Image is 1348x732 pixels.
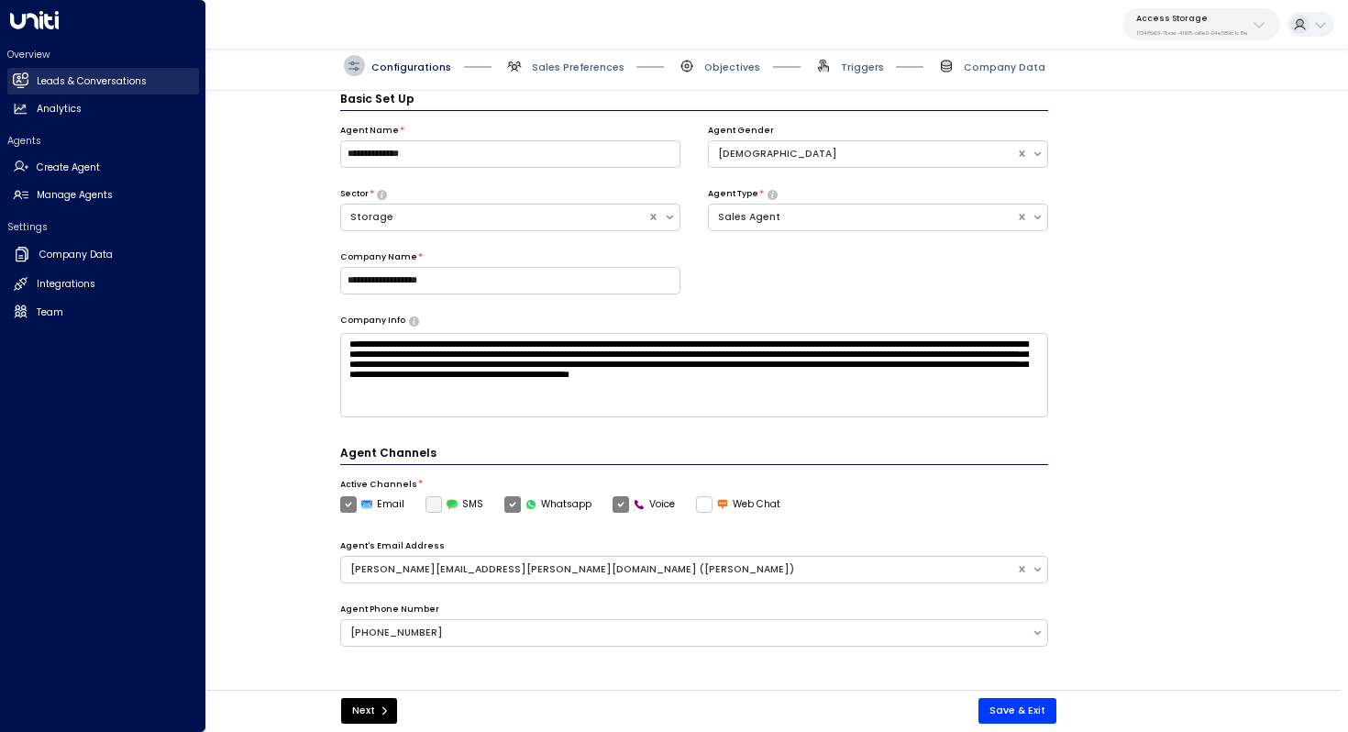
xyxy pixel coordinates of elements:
[340,479,417,492] label: Active Channels
[371,61,451,74] span: Configurations
[7,272,199,298] a: Integrations
[340,251,417,264] label: Company Name
[708,188,758,201] label: Agent Type
[425,496,484,513] div: To activate this channel, please go to the Integrations page
[37,277,95,292] h2: Integrations
[978,698,1056,724] button: Save & Exit
[340,315,405,327] label: Company Info
[350,626,1022,640] div: [PHONE_NUMBER]
[718,147,1007,161] div: [DEMOGRAPHIC_DATA]
[340,188,369,201] label: Sector
[704,61,760,74] span: Objectives
[7,96,199,123] a: Analytics
[7,134,199,148] h2: Agents
[340,91,1049,111] h3: Basic Set Up
[7,183,199,209] a: Manage Agents
[340,604,439,616] label: Agent Phone Number
[377,190,387,199] button: Select whether your copilot will handle inquiries directly from leads or from brokers representin...
[340,496,405,513] label: Email
[350,562,1007,577] div: [PERSON_NAME][EMAIL_ADDRESS][PERSON_NAME][DOMAIN_NAME] ([PERSON_NAME])
[340,540,445,553] label: Agent's Email Address
[37,74,147,89] h2: Leads & Conversations
[708,125,774,138] label: Agent Gender
[37,102,82,116] h2: Analytics
[7,299,199,326] a: Team
[340,445,1049,465] h4: Agent Channels
[718,210,1007,225] div: Sales Agent
[37,188,113,203] h2: Manage Agents
[504,496,592,513] label: Whatsapp
[341,698,397,724] button: Next
[964,61,1045,74] span: Company Data
[425,496,484,513] label: SMS
[409,316,419,326] button: Provide a brief overview of your company, including your industry, products or services, and any ...
[841,61,884,74] span: Triggers
[7,240,199,270] a: Company Data
[39,248,113,262] h2: Company Data
[350,210,639,225] div: Storage
[1136,13,1248,24] p: Access Storage
[7,220,199,234] h2: Settings
[696,496,781,513] label: Web Chat
[7,154,199,181] a: Create Agent
[1122,8,1280,40] button: Access Storage17248963-7bae-4f68-a6e0-04e589c1c15e
[340,125,399,138] label: Agent Name
[768,190,778,199] button: Select whether your copilot will handle inquiries directly from leads or from brokers representin...
[7,48,199,61] h2: Overview
[532,61,624,74] span: Sales Preferences
[37,161,100,175] h2: Create Agent
[613,496,676,513] label: Voice
[7,68,199,94] a: Leads & Conversations
[1136,29,1248,37] p: 17248963-7bae-4f68-a6e0-04e589c1c15e
[37,305,63,320] h2: Team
